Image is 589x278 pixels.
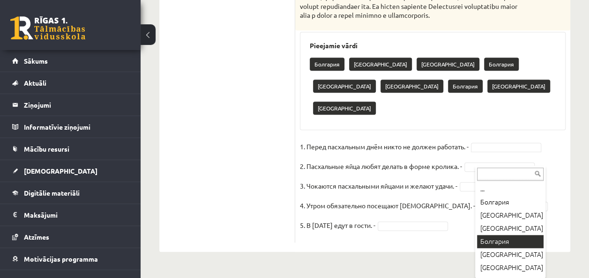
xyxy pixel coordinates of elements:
[477,248,544,261] div: [GEOGRAPHIC_DATA]
[477,209,544,222] div: [GEOGRAPHIC_DATA]
[477,183,544,196] div: ...
[477,261,544,274] div: [GEOGRAPHIC_DATA]
[477,196,544,209] div: Болгария
[477,235,544,248] div: Болгария
[477,222,544,235] div: [GEOGRAPHIC_DATA]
